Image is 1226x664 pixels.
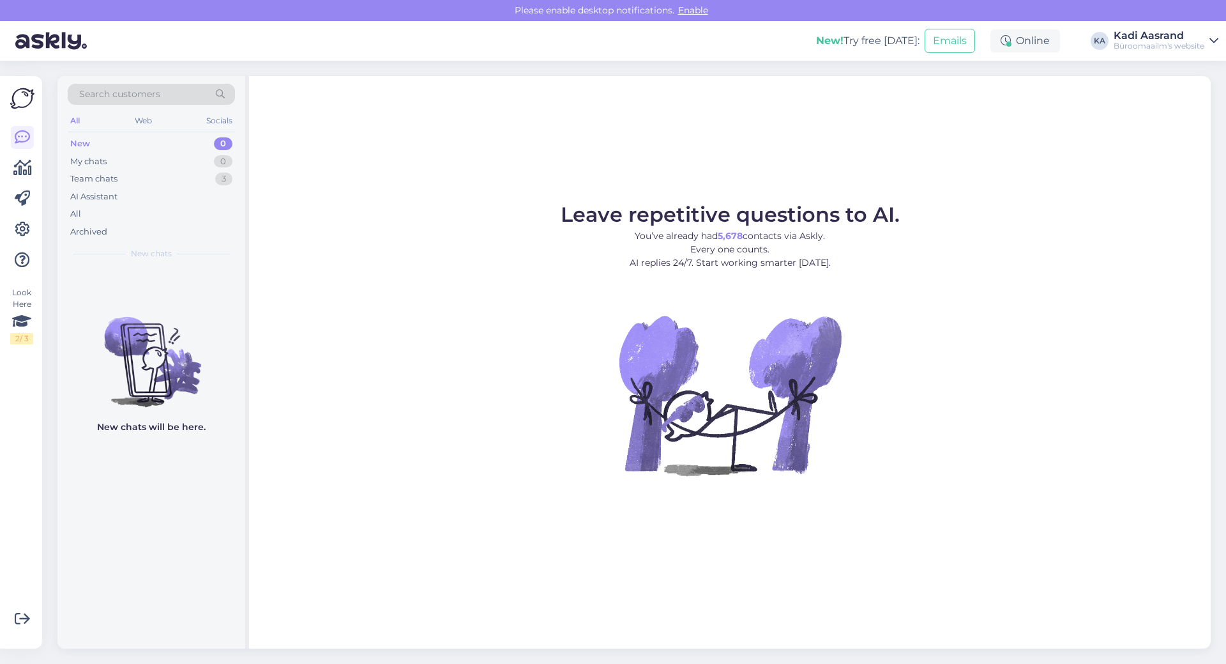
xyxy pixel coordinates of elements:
img: No chats [57,294,245,409]
p: New chats will be here. [97,421,206,434]
div: KA [1091,32,1109,50]
button: Emails [925,29,975,53]
div: Team chats [70,173,117,185]
div: 3 [215,173,232,185]
a: Kadi AasrandBüroomaailm's website [1114,31,1218,51]
div: Web [132,112,155,129]
div: 0 [214,137,232,150]
b: 5,678 [718,230,743,242]
b: New! [816,35,844,47]
span: New chats [131,248,172,259]
div: All [68,112,82,129]
span: Leave repetitive questions to AI. [561,202,900,227]
p: You’ve already had contacts via Askly. Every one counts. AI replies 24/7. Start working smarter [... [561,229,900,270]
div: Büroomaailm's website [1114,41,1204,51]
span: Search customers [79,88,160,101]
div: 0 [214,155,232,168]
div: New [70,137,90,150]
div: My chats [70,155,107,168]
img: Askly Logo [10,86,34,111]
div: AI Assistant [70,190,117,203]
div: All [70,208,81,220]
div: Look Here [10,287,33,344]
div: 2 / 3 [10,333,33,344]
div: Kadi Aasrand [1114,31,1204,41]
img: No Chat active [615,280,845,510]
div: Archived [70,226,107,238]
span: Enable [674,4,712,16]
div: Try free [DATE]: [816,33,919,49]
div: Online [990,29,1060,52]
div: Socials [204,112,235,129]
